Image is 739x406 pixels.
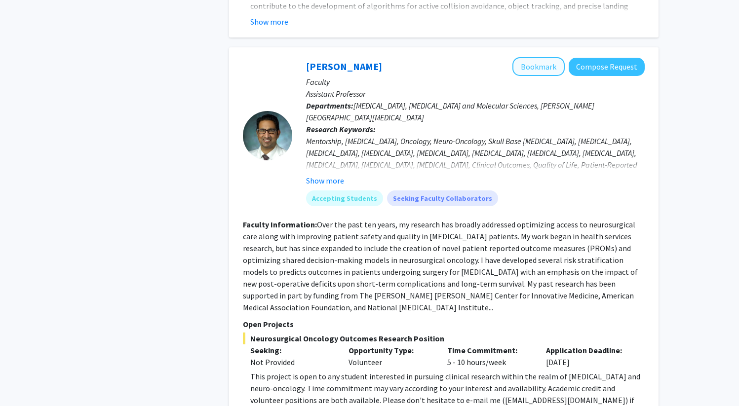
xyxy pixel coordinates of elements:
button: Show more [306,175,344,186]
p: Seeking: [250,344,334,356]
b: Faculty Information: [243,220,317,229]
div: [DATE] [539,344,637,368]
iframe: Chat [7,362,42,399]
p: Assistant Professor [306,88,645,100]
b: Research Keywords: [306,124,376,134]
div: Not Provided [250,356,334,368]
p: Application Deadline: [546,344,630,356]
div: Volunteer [341,344,440,368]
p: Opportunity Type: [349,344,432,356]
button: Add Raj Mukherjee to Bookmarks [512,57,565,76]
p: Faculty [306,76,645,88]
button: Show more [250,16,288,28]
div: Mentorship, [MEDICAL_DATA], Oncology, Neuro-Oncology, Skull Base [MEDICAL_DATA], [MEDICAL_DATA], ... [306,135,645,206]
a: [PERSON_NAME] [306,60,382,73]
button: Compose Request to Raj Mukherjee [569,58,645,76]
b: Departments: [306,101,353,111]
mat-chip: Accepting Students [306,190,383,206]
div: 5 - 10 hours/week [440,344,539,368]
span: Neurosurgical Oncology Outcomes Research Position [243,332,645,344]
p: Time Commitment: [447,344,531,356]
span: [MEDICAL_DATA], [MEDICAL_DATA] and Molecular Sciences, [PERSON_NAME][GEOGRAPHIC_DATA][MEDICAL_DATA] [306,101,594,122]
p: Open Projects [243,318,645,330]
fg-read-more: Over the past ten years, my research has broadly addressed optimizing access to neurosurgical car... [243,220,638,312]
mat-chip: Seeking Faculty Collaborators [387,190,498,206]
